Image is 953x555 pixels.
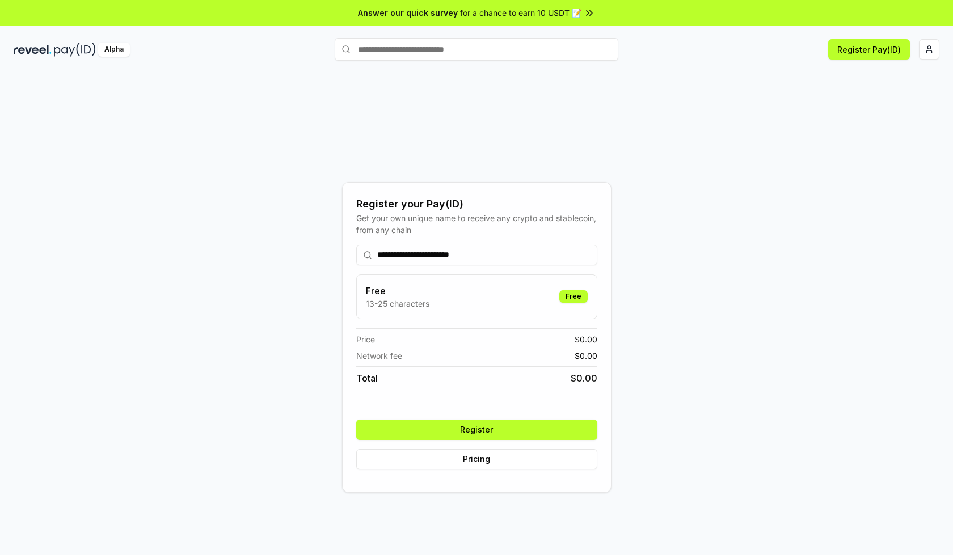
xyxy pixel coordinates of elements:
button: Register Pay(ID) [828,39,910,60]
button: Register [356,420,597,440]
div: Get your own unique name to receive any crypto and stablecoin, from any chain [356,212,597,236]
img: reveel_dark [14,43,52,57]
button: Pricing [356,449,597,469]
span: $ 0.00 [575,350,597,362]
div: Register your Pay(ID) [356,196,597,212]
span: Answer our quick survey [358,7,458,19]
span: Total [356,371,378,385]
div: Free [559,290,588,303]
span: Price [356,333,375,345]
span: $ 0.00 [571,371,597,385]
div: Alpha [98,43,130,57]
p: 13-25 characters [366,298,429,310]
h3: Free [366,284,429,298]
span: $ 0.00 [575,333,597,345]
span: for a chance to earn 10 USDT 📝 [460,7,581,19]
span: Network fee [356,350,402,362]
img: pay_id [54,43,96,57]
